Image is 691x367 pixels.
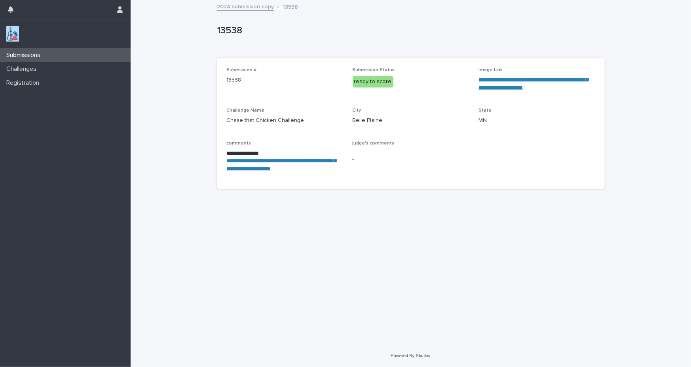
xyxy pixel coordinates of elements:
[226,116,343,125] p: Chase that Chicken Challenge
[3,79,46,87] p: Registration
[283,2,298,11] p: 13538
[217,25,602,36] p: 13538
[353,116,469,125] p: Belle Plaine
[226,76,343,84] p: 13538
[226,108,264,113] span: Challenge Name
[353,108,361,113] span: City
[6,26,19,42] img: jxsLJbdS1eYBI7rVAS4p
[391,353,431,358] a: Powered By Stacker
[353,76,393,87] div: ready to score
[226,68,256,72] span: Submission #
[478,108,492,113] span: State
[217,2,274,11] a: 2024 submission copy
[478,68,503,72] span: Image Link
[353,141,395,146] span: judge's comments
[478,116,595,125] p: MN
[3,65,43,73] p: Challenges
[353,68,395,72] span: Submission Status
[226,141,251,146] span: comments
[3,51,47,59] p: Submissions
[353,155,469,164] p: -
